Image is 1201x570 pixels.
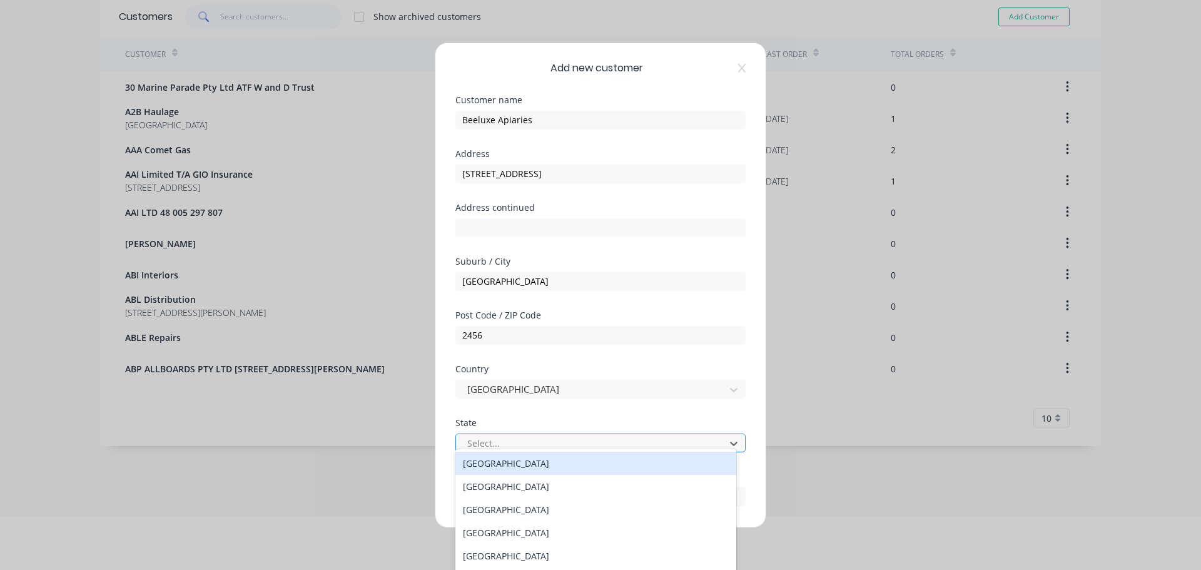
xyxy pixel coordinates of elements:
div: [GEOGRAPHIC_DATA] [455,452,736,475]
div: Address [455,149,746,158]
div: State [455,418,746,427]
div: Post Code / ZIP Code [455,310,746,319]
div: Country [455,364,746,373]
div: [GEOGRAPHIC_DATA] [455,498,736,521]
div: Customer name [455,95,746,104]
div: [GEOGRAPHIC_DATA] [455,544,736,567]
span: Add new customer [550,60,643,75]
div: [GEOGRAPHIC_DATA] [455,521,736,544]
div: Address continued [455,203,746,211]
div: [GEOGRAPHIC_DATA] [455,475,736,498]
div: Suburb / City [455,257,746,265]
